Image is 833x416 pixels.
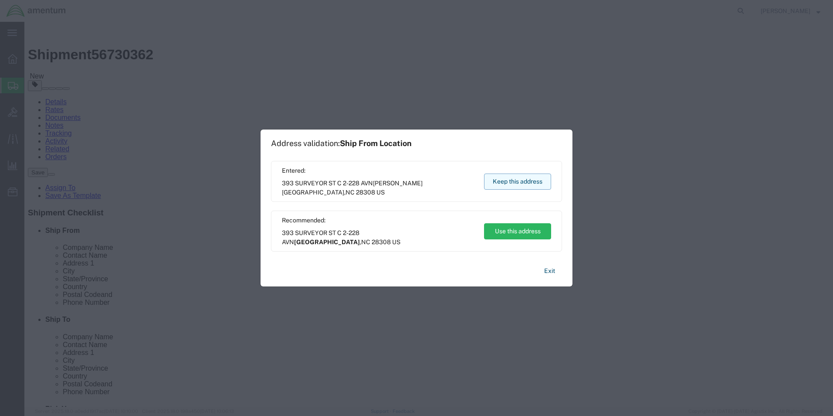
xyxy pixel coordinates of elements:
span: US [376,189,385,196]
span: 28308 [356,189,375,196]
span: 28308 [372,239,391,246]
span: US [392,239,400,246]
span: Entered: [282,166,476,175]
span: [PERSON_NAME][GEOGRAPHIC_DATA] [282,180,423,196]
span: 393 SURVEYOR ST C 2-228 AVN , [282,228,476,247]
button: Exit [537,263,562,279]
span: 393 SURVEYOR ST C 2-228 AVN , [282,179,476,197]
span: [GEOGRAPHIC_DATA] [294,239,360,246]
span: Ship From Location [340,139,412,148]
span: NC [345,189,355,196]
span: Recommended: [282,216,476,225]
button: Use this address [484,223,551,239]
button: Keep this address [484,174,551,190]
span: NC [361,239,370,246]
h1: Address validation: [271,139,412,148]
